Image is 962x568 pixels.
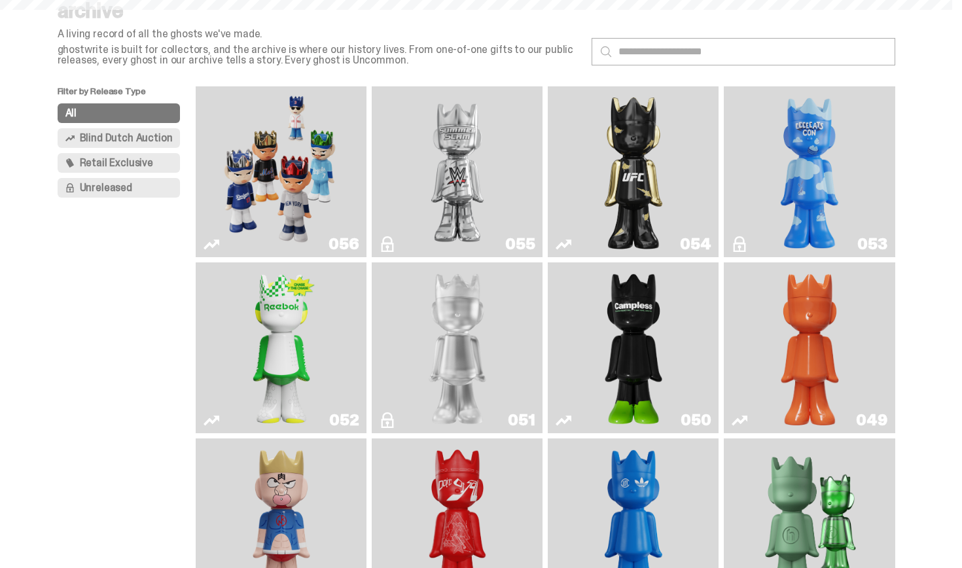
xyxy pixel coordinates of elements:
img: Ruby [599,92,668,252]
a: Game Face (2025) [204,92,359,252]
img: ghooooost [775,92,844,252]
a: Ruby [556,92,711,252]
div: 056 [329,236,359,252]
div: 049 [856,412,887,428]
div: 051 [508,412,535,428]
p: ghostwrite is built for collectors, and the archive is where our history lives. From one-of-one g... [58,44,581,65]
img: I Was There SummerSlam [393,92,522,252]
span: All [65,108,77,118]
span: Unreleased [80,183,132,193]
span: Retail Exclusive [80,158,153,168]
p: A living record of all the ghosts we've made. [58,29,581,39]
div: 050 [681,412,711,428]
button: Unreleased [58,178,181,198]
img: Court Victory [247,268,316,428]
button: All [58,103,181,123]
div: 052 [329,412,359,428]
div: 055 [505,236,535,252]
a: Schrödinger's ghost: Orange Vibe [732,268,887,428]
button: Blind Dutch Auction [58,128,181,148]
a: ghooooost [732,92,887,252]
span: Blind Dutch Auction [80,133,173,143]
img: LLLoyalty [423,268,492,428]
img: Game Face (2025) [217,92,346,252]
button: Retail Exclusive [58,153,181,173]
p: Filter by Release Type [58,86,196,103]
a: Court Victory [204,268,359,428]
img: Campless [599,268,668,428]
img: Schrödinger's ghost: Orange Vibe [775,268,844,428]
a: Campless [556,268,711,428]
div: 053 [857,236,887,252]
div: 054 [680,236,711,252]
a: I Was There SummerSlam [380,92,535,252]
a: LLLoyalty [380,268,535,428]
